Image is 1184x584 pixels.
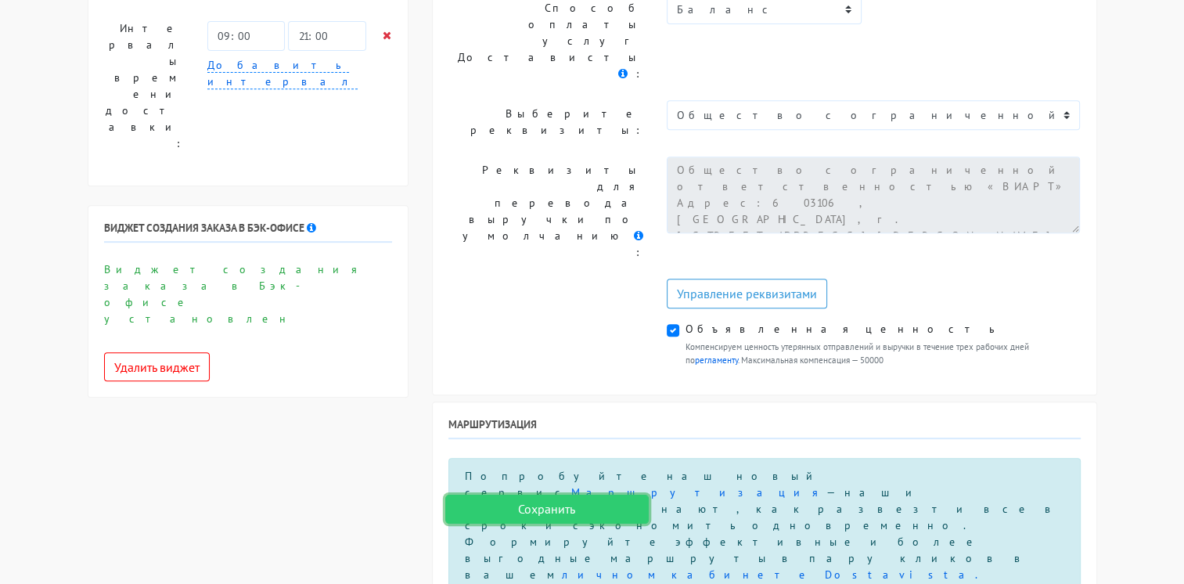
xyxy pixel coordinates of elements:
textarea: Общество с ограниченной ответственностью «ВИАРТ» Адрес: 603106, [GEOGRAPHIC_DATA], г. [STREET_ADD... [667,157,1081,233]
input: Сохранить [445,495,649,525]
label: Реквизиты для перевода выручки по умолчанию : [437,157,655,266]
a: Маршрутизация [571,485,826,499]
label: Интервалы времени доставки: [92,15,196,157]
h6: Виджет создания заказа в Бэк-офисе [104,222,392,243]
a: Добавить интервал [207,58,358,89]
label: Выберите реквизиты: [437,100,655,144]
a: Управление реквизитами [667,279,827,308]
a: регламенту [695,355,738,366]
a: личном кабинете Dostavista. [562,568,989,582]
p: Виджет создания заказа в Бэк-офисе установлен [104,261,392,327]
label: Объявленная ценность [686,321,1002,337]
h6: Маршрутизация [448,418,1081,439]
small: Компенсируем ценность утерянных отправлений и выручки в течение трех рабочих дней по . Максимальн... [686,341,1081,367]
button: Удалить виджет [104,352,210,382]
